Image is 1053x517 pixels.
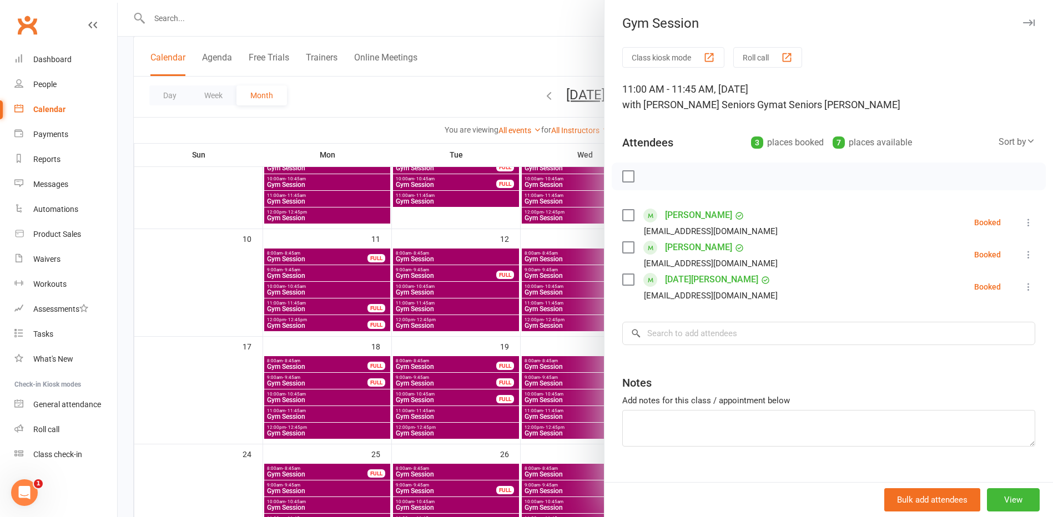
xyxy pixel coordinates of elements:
[14,347,117,372] a: What's New
[833,135,912,150] div: places available
[622,82,1035,113] div: 11:00 AM - 11:45 AM, [DATE]
[33,450,82,459] div: Class check-in
[778,99,900,110] span: at Seniors [PERSON_NAME]
[14,222,117,247] a: Product Sales
[14,417,117,442] a: Roll call
[622,135,673,150] div: Attendees
[644,288,778,303] div: [EMAIL_ADDRESS][DOMAIN_NAME]
[733,47,802,68] button: Roll call
[622,99,778,110] span: with [PERSON_NAME] Seniors Gym
[33,255,61,263] div: Waivers
[14,172,117,197] a: Messages
[622,375,652,391] div: Notes
[999,135,1035,149] div: Sort by
[665,206,732,224] a: [PERSON_NAME]
[33,305,88,313] div: Assessments
[751,135,824,150] div: places booked
[14,147,117,172] a: Reports
[622,394,1035,407] div: Add notes for this class / appointment below
[665,239,732,256] a: [PERSON_NAME]
[33,130,68,139] div: Payments
[33,400,101,409] div: General attendance
[34,479,43,488] span: 1
[14,97,117,122] a: Calendar
[14,442,117,467] a: Class kiosk mode
[33,425,59,434] div: Roll call
[14,47,117,72] a: Dashboard
[33,330,53,338] div: Tasks
[33,155,61,164] div: Reports
[14,297,117,322] a: Assessments
[14,272,117,297] a: Workouts
[33,280,67,288] div: Workouts
[622,322,1035,345] input: Search to add attendees
[644,224,778,239] div: [EMAIL_ADDRESS][DOMAIN_NAME]
[33,205,78,214] div: Automations
[974,219,1001,226] div: Booked
[751,136,763,149] div: 3
[14,122,117,147] a: Payments
[14,322,117,347] a: Tasks
[33,230,81,239] div: Product Sales
[33,80,57,89] div: People
[11,479,38,506] iframe: Intercom live chat
[14,247,117,272] a: Waivers
[833,136,845,149] div: 7
[33,354,73,363] div: What's New
[604,16,1053,31] div: Gym Session
[14,197,117,222] a: Automations
[987,488,1040,511] button: View
[33,55,72,64] div: Dashboard
[644,256,778,271] div: [EMAIL_ADDRESS][DOMAIN_NAME]
[622,47,724,68] button: Class kiosk mode
[14,72,117,97] a: People
[33,180,68,189] div: Messages
[33,105,66,114] div: Calendar
[14,392,117,417] a: General attendance kiosk mode
[13,11,41,39] a: Clubworx
[884,488,980,511] button: Bulk add attendees
[665,271,758,288] a: [DATE][PERSON_NAME]
[974,283,1001,291] div: Booked
[974,251,1001,258] div: Booked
